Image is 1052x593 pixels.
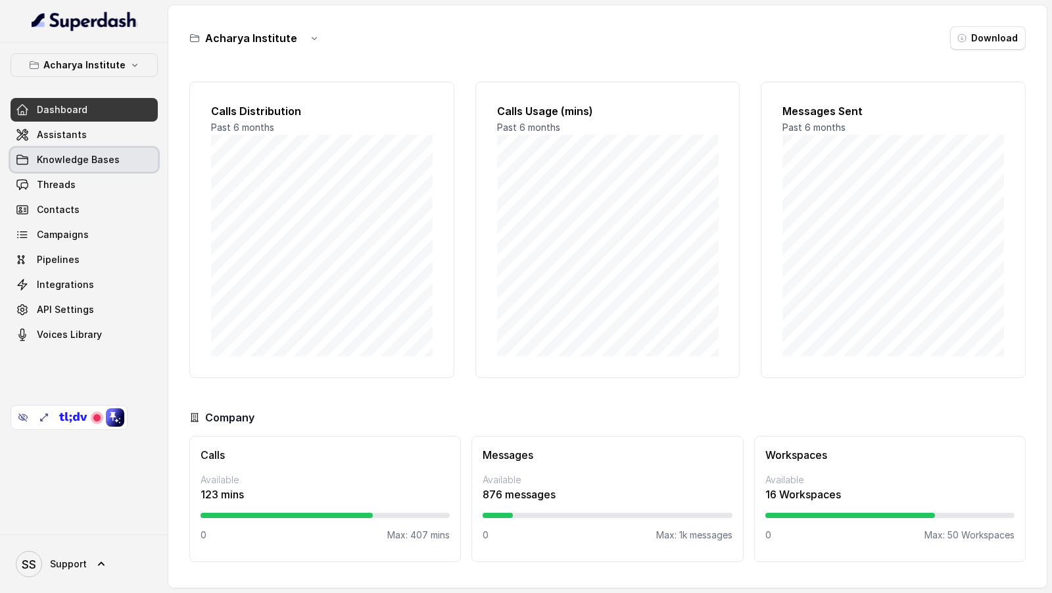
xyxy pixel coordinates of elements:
span: API Settings [37,303,94,316]
a: Voices Library [11,323,158,346]
a: Pipelines [11,248,158,272]
h3: Calls [201,447,450,463]
a: API Settings [11,298,158,321]
span: Integrations [37,278,94,291]
span: Support [50,557,87,571]
a: Campaigns [11,223,158,247]
h2: Calls Distribution [211,103,433,119]
span: Threads [37,178,76,191]
a: Assistants [11,123,158,147]
h3: Messages [483,447,732,463]
h2: Calls Usage (mins) [497,103,719,119]
p: Max: 50 Workspaces [924,529,1015,542]
a: Threads [11,173,158,197]
a: Dashboard [11,98,158,122]
span: Past 6 months [211,122,274,133]
p: Acharya Institute [43,57,126,73]
h3: Company [205,410,254,425]
span: Pipelines [37,253,80,266]
p: 876 messages [483,486,732,502]
img: light.svg [32,11,137,32]
span: Dashboard [37,103,87,116]
span: Past 6 months [497,122,560,133]
span: Knowledge Bases [37,153,120,166]
p: 123 mins [201,486,450,502]
p: Max: 1k messages [656,529,732,542]
text: SS [22,557,36,571]
p: Available [483,473,732,486]
h2: Messages Sent [782,103,1004,119]
a: Knowledge Bases [11,148,158,172]
button: Acharya Institute [11,53,158,77]
p: 0 [201,529,206,542]
button: Download [950,26,1026,50]
a: Contacts [11,198,158,222]
p: 0 [765,529,771,542]
p: 0 [483,529,489,542]
span: Contacts [37,203,80,216]
p: Available [765,473,1015,486]
p: Max: 407 mins [387,529,450,542]
span: Assistants [37,128,87,141]
span: Voices Library [37,328,102,341]
h3: Acharya Institute [205,30,297,46]
h3: Workspaces [765,447,1015,463]
p: 16 Workspaces [765,486,1015,502]
a: Support [11,546,158,582]
span: Past 6 months [782,122,846,133]
p: Available [201,473,450,486]
a: Integrations [11,273,158,296]
span: Campaigns [37,228,89,241]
